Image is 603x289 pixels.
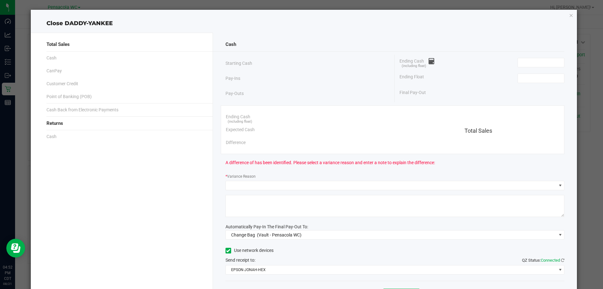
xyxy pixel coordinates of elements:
label: Use network devices [225,247,274,254]
span: QZ Status: [522,258,564,263]
span: Expected Cash [226,126,255,133]
span: Ending Cash [399,58,435,67]
div: Close DADDY-YANKEE [31,19,577,28]
span: Difference [226,139,246,146]
span: Cash [46,133,57,140]
span: Total Sales [464,127,492,134]
div: Returns [46,117,200,130]
span: Pay-Ins [225,75,240,82]
iframe: Resource center [6,239,25,258]
span: (Vault - Pensacola WC) [257,232,301,237]
span: Cash [46,55,57,61]
span: Connected [541,258,560,263]
span: CanPay [46,68,62,74]
span: Customer Credit [46,81,78,87]
span: Starting Cash [225,60,252,67]
span: Pay-Outs [225,90,244,97]
span: (including float) [228,119,252,125]
span: (including float) [402,64,426,69]
span: Point of Banking (POB) [46,93,92,100]
span: Ending Float [399,74,424,83]
span: Automatically Pay-In The Final Pay-Out To: [225,224,308,229]
span: Final Pay-Out [399,89,426,96]
span: Change Bag [231,232,255,237]
span: Cash Back from Electronic Payments [46,107,118,113]
span: Ending Cash [226,114,250,120]
span: Total Sales [46,41,70,48]
label: Variance Reason [225,174,256,179]
span: EPSON-JONAH-HEX [226,265,557,274]
span: A difference of has been identified. Please select a variance reason and enter a note to explain ... [225,159,435,166]
span: Send receipt to: [225,258,255,263]
span: Cash [225,41,236,48]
